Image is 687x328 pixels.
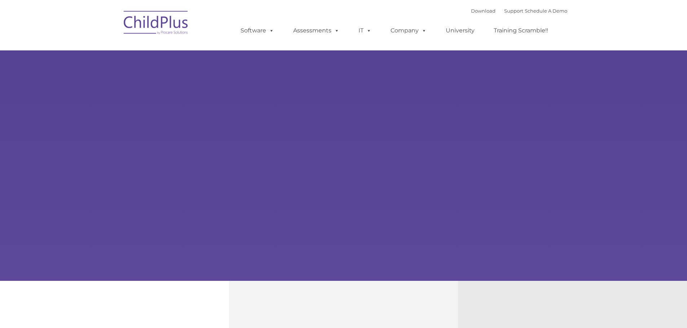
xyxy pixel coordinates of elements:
[233,23,281,38] a: Software
[486,23,555,38] a: Training Scramble!!
[471,8,567,14] font: |
[504,8,523,14] a: Support
[525,8,567,14] a: Schedule A Demo
[286,23,347,38] a: Assessments
[471,8,496,14] a: Download
[383,23,434,38] a: Company
[120,6,192,42] img: ChildPlus by Procare Solutions
[439,23,482,38] a: University
[351,23,379,38] a: IT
